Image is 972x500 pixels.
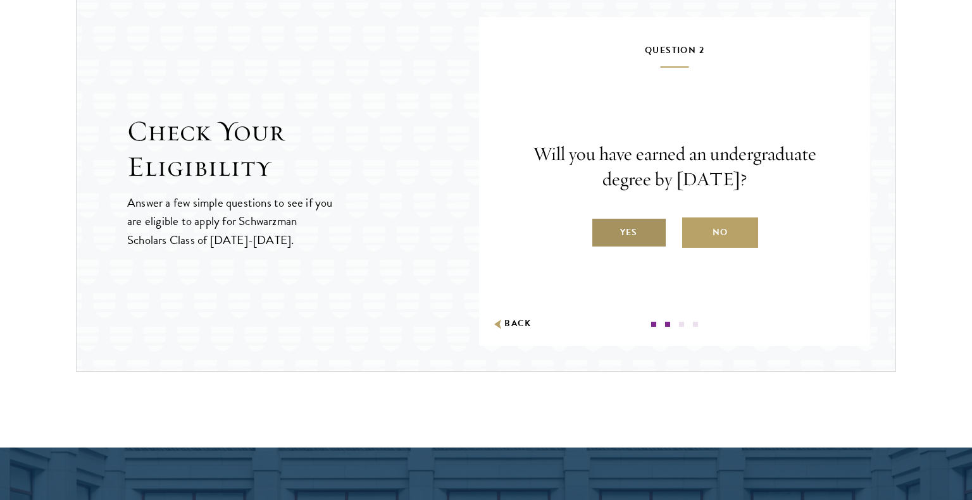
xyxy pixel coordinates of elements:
[127,193,334,248] p: Answer a few simple questions to see if you are eligible to apply for Schwarzman Scholars Class o...
[682,217,758,248] label: No
[517,142,832,192] p: Will you have earned an undergraduate degree by [DATE]?
[591,217,667,248] label: Yes
[492,317,532,331] button: Back
[517,42,832,68] h5: Question 2
[127,114,479,185] h2: Check Your Eligibility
